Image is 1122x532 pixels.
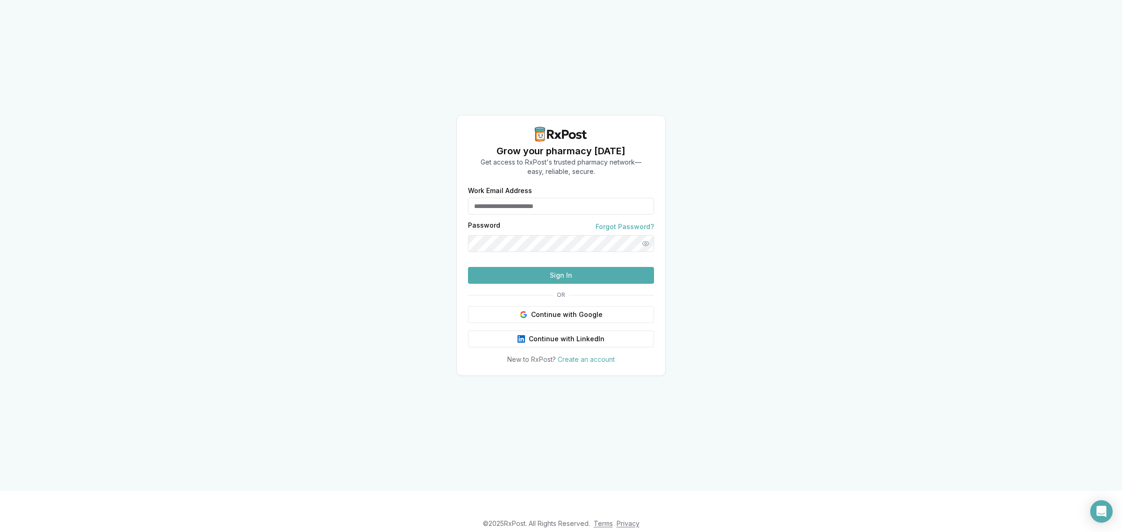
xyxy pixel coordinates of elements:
img: Google [520,311,527,318]
button: Continue with Google [468,306,654,323]
img: LinkedIn [518,335,525,343]
a: Create an account [558,355,615,363]
label: Password [468,222,500,231]
a: Terms [594,519,613,527]
button: Sign In [468,267,654,284]
a: Privacy [617,519,640,527]
span: OR [553,291,569,299]
span: New to RxPost? [507,355,556,363]
h1: Grow your pharmacy [DATE] [481,144,641,158]
button: Continue with LinkedIn [468,331,654,347]
label: Work Email Address [468,187,654,194]
div: Open Intercom Messenger [1090,500,1113,523]
a: Forgot Password? [596,222,654,231]
button: Show password [637,235,654,252]
p: Get access to RxPost's trusted pharmacy network— easy, reliable, secure. [481,158,641,176]
img: RxPost Logo [531,127,591,142]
